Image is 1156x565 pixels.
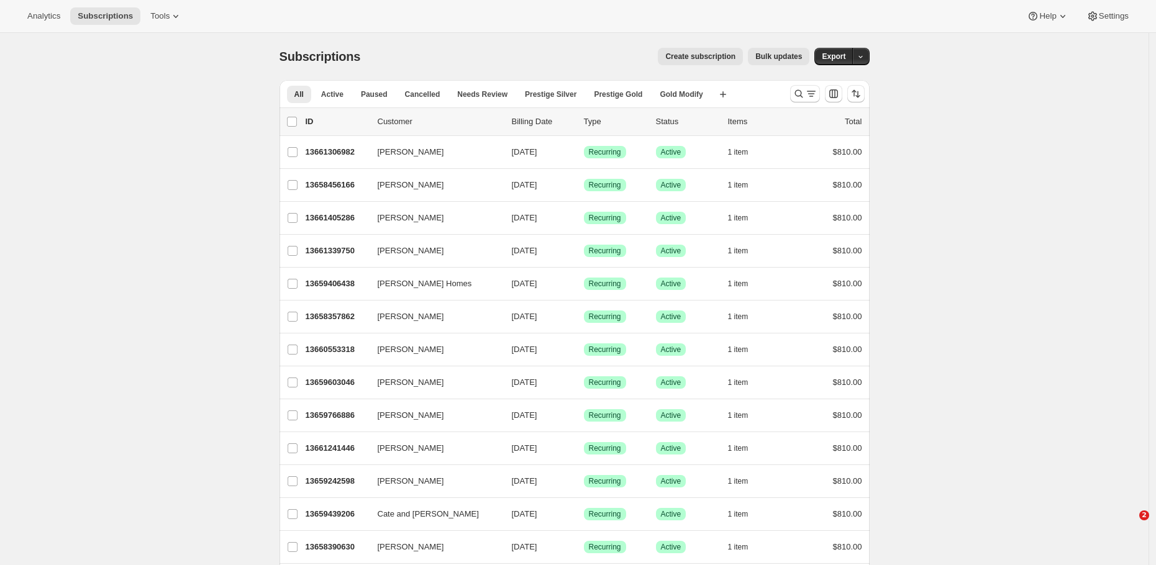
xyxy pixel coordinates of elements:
[306,407,862,424] div: 13659766886[PERSON_NAME][DATE]SuccessRecurringSuccessActive1 item$810.00
[728,180,749,190] span: 1 item
[512,443,537,453] span: [DATE]
[306,376,368,389] p: 13659603046
[306,143,862,161] div: 13661306982[PERSON_NAME][DATE]SuccessRecurringSuccessActive1 item$810.00
[306,245,368,257] p: 13661339750
[512,147,537,156] span: [DATE]
[512,542,537,551] span: [DATE]
[833,312,862,321] span: $810.00
[728,472,762,490] button: 1 item
[306,475,368,487] p: 13659242598
[512,410,537,420] span: [DATE]
[728,213,749,223] span: 1 item
[370,241,494,261] button: [PERSON_NAME]
[1039,11,1056,21] span: Help
[512,377,537,387] span: [DATE]
[661,246,681,256] span: Active
[378,475,444,487] span: [PERSON_NAME]
[728,242,762,260] button: 1 item
[370,537,494,557] button: [PERSON_NAME]
[833,443,862,453] span: $810.00
[370,307,494,327] button: [PERSON_NAME]
[20,7,68,25] button: Analytics
[306,341,862,358] div: 13660553318[PERSON_NAME][DATE]SuccessRecurringSuccessActive1 item$810.00
[378,508,479,520] span: Cate and [PERSON_NAME]
[728,443,749,453] span: 1 item
[594,89,642,99] span: Prestige Gold
[728,509,749,519] span: 1 item
[321,89,344,99] span: Active
[378,541,444,553] span: [PERSON_NAME]
[370,340,494,359] button: [PERSON_NAME]
[370,471,494,491] button: [PERSON_NAME]
[306,343,368,356] p: 13660553318
[378,278,472,290] span: [PERSON_NAME] Homes
[728,312,749,322] span: 1 item
[306,176,862,194] div: 13658456166[PERSON_NAME][DATE]SuccessRecurringSuccessActive1 item$810.00
[713,86,733,103] button: Create new view
[728,115,790,128] div: Items
[143,7,189,25] button: Tools
[306,440,862,457] div: 13661241446[PERSON_NAME][DATE]SuccessRecurringSuccessActive1 item$810.00
[378,115,502,128] p: Customer
[378,376,444,389] span: [PERSON_NAME]
[661,213,681,223] span: Active
[728,345,749,355] span: 1 item
[660,89,703,99] span: Gold Modify
[306,179,368,191] p: 13658456166
[370,504,494,524] button: Cate and [PERSON_NAME]
[584,115,646,128] div: Type
[306,275,862,292] div: 13659406438[PERSON_NAME] Homes[DATE]SuccessRecurringSuccessActive1 item$810.00
[822,52,845,61] span: Export
[661,312,681,322] span: Active
[589,542,621,552] span: Recurring
[728,440,762,457] button: 1 item
[306,538,862,556] div: 13658390630[PERSON_NAME][DATE]SuccessRecurringSuccessActive1 item$810.00
[294,89,304,99] span: All
[378,179,444,191] span: [PERSON_NAME]
[589,180,621,190] span: Recurring
[370,438,494,458] button: [PERSON_NAME]
[728,275,762,292] button: 1 item
[370,405,494,425] button: [PERSON_NAME]
[78,11,133,21] span: Subscriptions
[306,278,368,290] p: 13659406438
[306,541,368,553] p: 13658390630
[370,175,494,195] button: [PERSON_NAME]
[306,115,862,128] div: IDCustomerBilling DateTypeStatusItemsTotal
[306,146,368,158] p: 13661306982
[370,373,494,392] button: [PERSON_NAME]
[512,279,537,288] span: [DATE]
[728,246,749,256] span: 1 item
[814,48,853,65] button: Export
[833,476,862,486] span: $810.00
[1019,7,1076,25] button: Help
[1079,7,1136,25] button: Settings
[306,508,368,520] p: 13659439206
[27,11,60,21] span: Analytics
[661,542,681,552] span: Active
[833,542,862,551] span: $810.00
[728,538,762,556] button: 1 item
[280,50,361,63] span: Subscriptions
[1099,11,1129,21] span: Settings
[589,345,621,355] span: Recurring
[661,377,681,387] span: Active
[728,279,749,289] span: 1 item
[370,274,494,294] button: [PERSON_NAME] Homes
[589,476,621,486] span: Recurring
[512,246,537,255] span: [DATE]
[728,209,762,227] button: 1 item
[306,505,862,523] div: 13659439206Cate and [PERSON_NAME][DATE]SuccessRecurringSuccessActive1 item$810.00
[728,377,749,387] span: 1 item
[845,115,862,128] p: Total
[833,213,862,222] span: $810.00
[370,142,494,162] button: [PERSON_NAME]
[589,443,621,453] span: Recurring
[457,89,507,99] span: Needs Review
[833,180,862,189] span: $810.00
[589,246,621,256] span: Recurring
[1114,510,1144,540] iframe: Intercom live chat
[661,147,681,157] span: Active
[378,146,444,158] span: [PERSON_NAME]
[833,410,862,420] span: $810.00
